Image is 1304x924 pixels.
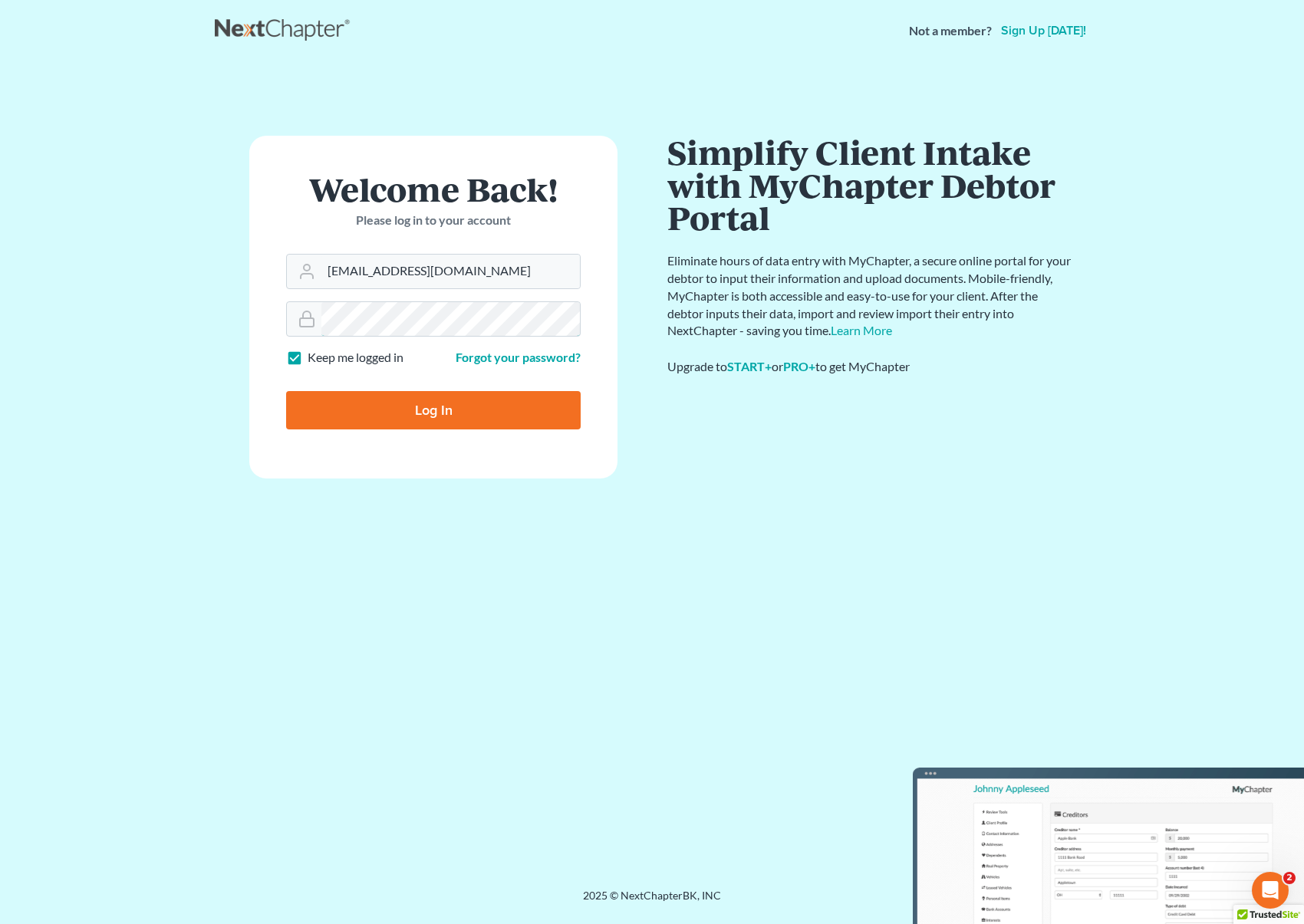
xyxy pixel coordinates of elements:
[667,358,1074,376] div: Upgrade to or to get MyChapter
[308,349,403,367] label: Keep me logged in
[783,359,815,373] a: PRO+
[667,136,1074,234] h1: Simplify Client Intake with MyChapter Debtor Portal
[286,212,581,229] p: Please log in to your account
[909,22,992,40] strong: Not a member?
[667,252,1074,340] p: Eliminate hours of data entry with MyChapter, a secure online portal for your debtor to input the...
[456,350,581,364] a: Forgot your password?
[727,359,772,373] a: START+
[998,25,1089,37] a: Sign up [DATE]!
[1283,872,1296,884] span: 2
[1252,872,1289,909] iframe: Intercom live chat
[215,888,1089,916] div: 2025 © NextChapterBK, INC
[286,173,581,206] h1: Welcome Back!
[831,323,892,337] a: Learn More
[321,255,580,288] input: Email Address
[286,391,581,429] input: Log In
